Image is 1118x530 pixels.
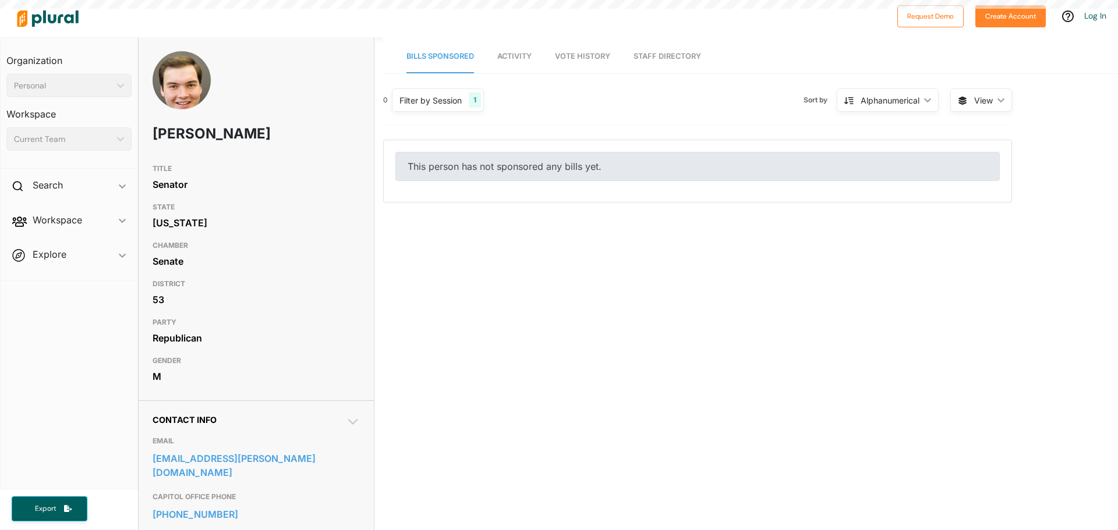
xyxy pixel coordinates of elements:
[153,214,360,232] div: [US_STATE]
[399,94,462,106] div: Filter by Session
[897,5,964,27] button: Request Demo
[153,450,360,481] a: [EMAIL_ADDRESS][PERSON_NAME][DOMAIN_NAME]
[406,40,474,73] a: Bills Sponsored
[153,506,360,523] a: [PHONE_NUMBER]
[497,40,532,73] a: Activity
[634,40,701,73] a: Staff Directory
[897,9,964,22] a: Request Demo
[27,504,64,514] span: Export
[153,490,360,504] h3: CAPITOL OFFICE PHONE
[804,95,837,105] span: Sort by
[153,239,360,252] h3: CHAMBER
[153,368,360,385] div: M
[383,95,388,105] div: 0
[33,179,63,191] h2: Search
[153,315,360,329] h3: PARTY
[6,97,132,123] h3: Workspace
[555,52,610,61] span: Vote History
[497,52,532,61] span: Activity
[395,152,1000,181] div: This person has not sponsored any bills yet.
[12,496,87,521] button: Export
[1084,10,1106,21] a: Log In
[153,415,217,425] span: Contact Info
[153,329,360,347] div: Republican
[975,9,1046,22] a: Create Account
[153,162,360,176] h3: TITLE
[6,44,132,69] h3: Organization
[153,200,360,214] h3: STATE
[153,277,360,291] h3: DISTRICT
[153,252,360,270] div: Senate
[975,5,1046,27] button: Create Account
[153,176,360,193] div: Senator
[153,434,360,448] h3: EMAIL
[153,51,211,138] img: Headshot of Colton Moore
[861,94,919,106] div: Alphanumerical
[974,94,993,106] span: View
[153,291,360,308] div: 53
[406,52,474,61] span: Bills Sponsored
[14,133,112,145] div: Current Team
[153,116,277,151] h1: [PERSON_NAME]
[153,354,360,368] h3: GENDER
[14,80,112,92] div: Personal
[555,40,610,73] a: Vote History
[469,93,481,108] div: 1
